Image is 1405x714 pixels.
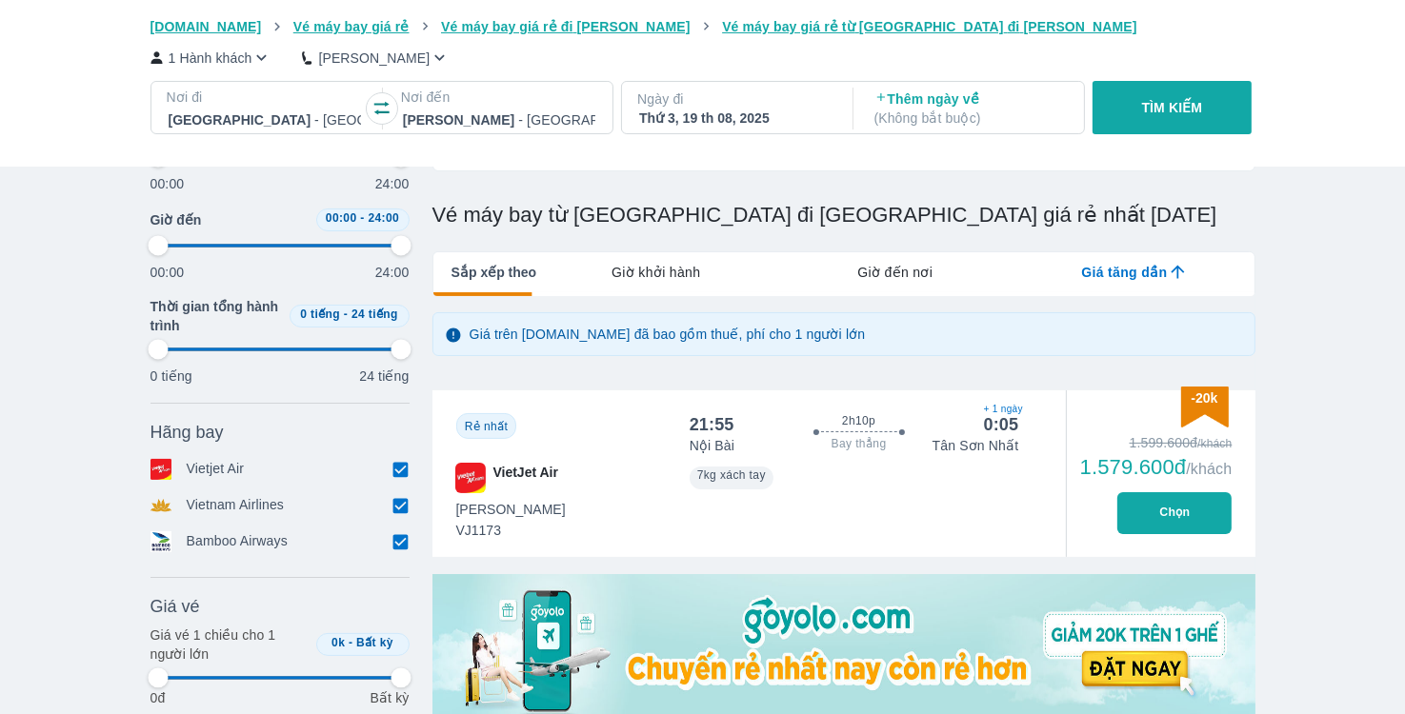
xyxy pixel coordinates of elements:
[169,49,252,68] p: 1 Hành khách
[874,89,1067,128] p: Thêm ngày về
[302,48,450,68] button: [PERSON_NAME]
[690,436,734,455] p: Nội Bài
[690,413,734,436] div: 21:55
[1080,456,1233,479] div: 1.579.600đ
[465,420,508,433] span: Rẻ nhất
[368,211,399,225] span: 24:00
[432,202,1255,228] h1: Vé máy bay từ [GEOGRAPHIC_DATA] đi [GEOGRAPHIC_DATA] giá rẻ nhất [DATE]
[375,263,410,282] p: 24:00
[697,468,766,482] span: 7kg xách tay
[187,531,288,552] p: Bamboo Airways
[370,688,409,707] p: Bất kỳ
[187,459,245,480] p: Vietjet Air
[167,88,363,107] p: Nơi đi
[331,636,345,649] span: 0k
[359,367,409,386] p: 24 tiếng
[401,88,597,107] p: Nơi đến
[151,688,166,707] p: 0đ
[1181,387,1229,427] img: discount
[842,413,875,428] span: 2h10p
[151,263,185,282] p: 00:00
[151,421,224,444] span: Hãng bay
[326,211,357,225] span: 00:00
[1191,390,1217,406] span: -20k
[300,307,340,321] span: 0 tiếng
[151,19,262,34] span: [DOMAIN_NAME]
[1093,81,1252,134] button: TÌM KIẾM
[360,211,364,225] span: -
[984,402,1019,417] span: + 1 ngày
[1080,433,1233,452] div: 1.599.600đ
[151,174,185,193] p: 00:00
[151,210,202,229] span: Giờ đến
[151,595,200,618] span: Giá vé
[293,19,410,34] span: Vé máy bay giá rẻ
[441,19,691,34] span: Vé máy bay giá rẻ đi [PERSON_NAME]
[984,413,1019,436] div: 0:05
[1081,263,1167,282] span: Giá tăng dần
[933,436,1019,455] p: Tân Sơn Nhất
[722,19,1137,34] span: Vé máy bay giá rẻ từ [GEOGRAPHIC_DATA] đi [PERSON_NAME]
[349,636,352,649] span: -
[344,307,348,321] span: -
[639,109,832,128] div: Thứ 3, 19 th 08, 2025
[1117,492,1232,534] button: Chọn
[356,636,393,649] span: Bất kỳ
[318,49,430,68] p: [PERSON_NAME]
[151,625,309,664] p: Giá vé 1 chiều cho 1 người lớn
[151,297,282,335] span: Thời gian tổng hành trình
[151,48,272,68] button: 1 Hành khách
[637,89,833,109] p: Ngày đi
[456,500,566,519] span: [PERSON_NAME]
[452,263,537,282] span: Sắp xếp theo
[151,367,192,386] p: 0 tiếng
[612,263,700,282] span: Giờ khởi hành
[1142,98,1203,117] p: TÌM KIẾM
[351,307,398,321] span: 24 tiếng
[375,174,410,193] p: 24:00
[187,495,285,516] p: Vietnam Airlines
[470,325,866,344] p: Giá trên [DOMAIN_NAME] đã bao gồm thuế, phí cho 1 người lớn
[493,463,558,493] span: VietJet Air
[151,17,1255,36] nav: breadcrumb
[456,521,566,540] span: VJ1173
[536,252,1254,292] div: lab API tabs example
[455,463,486,493] img: VJ
[1186,461,1232,477] span: /khách
[857,263,933,282] span: Giờ đến nơi
[874,109,1067,128] p: ( Không bắt buộc )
